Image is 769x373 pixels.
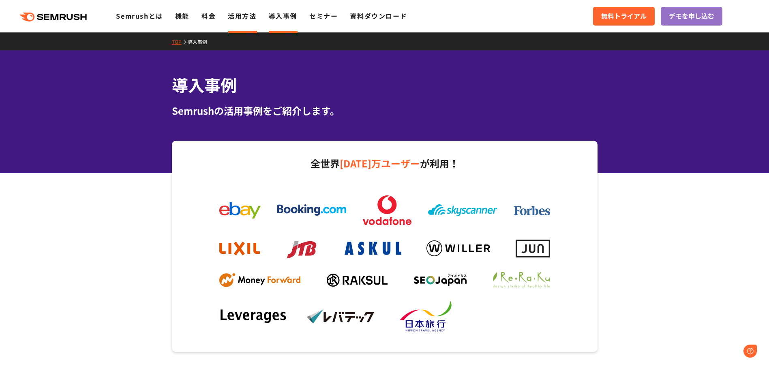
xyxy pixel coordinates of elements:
img: forbes [514,206,550,216]
img: lixil [219,242,260,255]
a: 活用方法 [228,11,256,21]
img: nta [394,300,463,333]
img: mf [219,273,300,287]
a: 導入事例 [188,38,213,45]
img: seojapan [414,274,467,286]
a: 無料トライアル [593,7,655,26]
a: 導入事例 [269,11,297,21]
img: leverages [219,309,288,325]
span: デモを申し込む [669,11,714,21]
img: jun [516,240,550,257]
img: ebay [219,202,261,219]
span: 無料トライアル [601,11,647,21]
p: 全世界 が利用！ [211,155,558,172]
a: デモを申し込む [661,7,722,26]
div: Semrushの活用事例をご紹介します。 [172,103,598,118]
img: ReRaKu [493,272,550,288]
img: askul [345,242,401,255]
a: 機能 [175,11,189,21]
img: dummy [481,308,550,325]
a: 資料ダウンロード [350,11,407,21]
img: levtech [306,309,375,324]
span: [DATE]万ユーザー [340,156,420,170]
img: vodafone [363,195,411,225]
img: skyscanner [428,204,497,216]
a: セミナー [309,11,338,21]
img: willer [426,240,490,256]
a: Semrushとは [116,11,163,21]
img: jtb [285,237,319,260]
a: 料金 [201,11,216,21]
img: booking [277,204,346,216]
iframe: Help widget launcher [697,341,760,364]
h1: 導入事例 [172,73,598,97]
img: raksul [327,274,388,287]
a: TOP [172,38,188,45]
